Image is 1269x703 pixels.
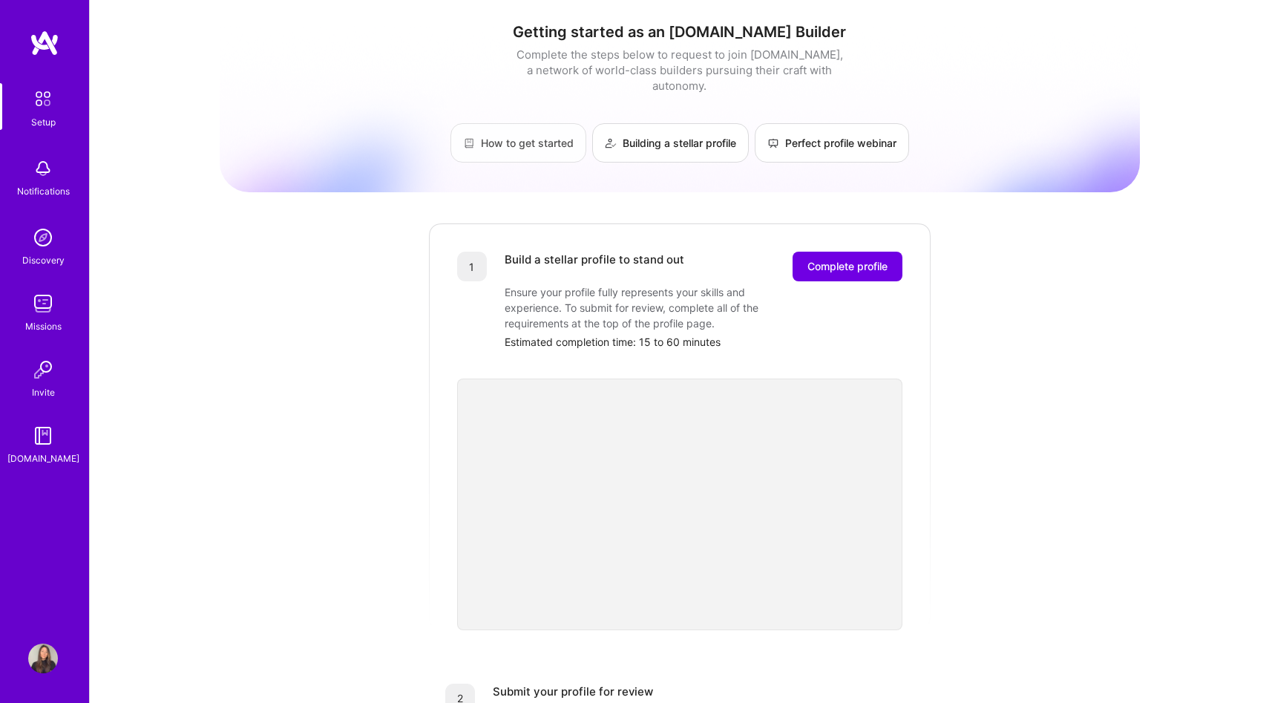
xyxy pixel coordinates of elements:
[592,123,749,163] a: Building a stellar profile
[505,284,801,331] div: Ensure your profile fully represents your skills and experience. To submit for review, complete a...
[28,289,58,318] img: teamwork
[17,183,70,199] div: Notifications
[513,47,847,94] div: Complete the steps below to request to join [DOMAIN_NAME], a network of world-class builders purs...
[457,252,487,281] div: 1
[505,252,684,281] div: Build a stellar profile to stand out
[28,154,58,183] img: bell
[28,421,58,451] img: guide book
[793,252,902,281] button: Complete profile
[505,334,902,350] div: Estimated completion time: 15 to 60 minutes
[7,451,79,466] div: [DOMAIN_NAME]
[28,355,58,385] img: Invite
[755,123,909,163] a: Perfect profile webinar
[463,137,475,149] img: How to get started
[30,30,59,56] img: logo
[457,379,902,630] iframe: video
[220,23,1140,41] h1: Getting started as an [DOMAIN_NAME] Builder
[28,223,58,252] img: discovery
[493,684,653,699] div: Submit your profile for review
[32,385,55,400] div: Invite
[25,318,62,334] div: Missions
[605,137,617,149] img: Building a stellar profile
[807,259,888,274] span: Complete profile
[31,114,56,130] div: Setup
[450,123,586,163] a: How to get started
[22,252,65,268] div: Discovery
[767,137,779,149] img: Perfect profile webinar
[28,644,58,673] img: User Avatar
[24,644,62,673] a: User Avatar
[27,83,59,114] img: setup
